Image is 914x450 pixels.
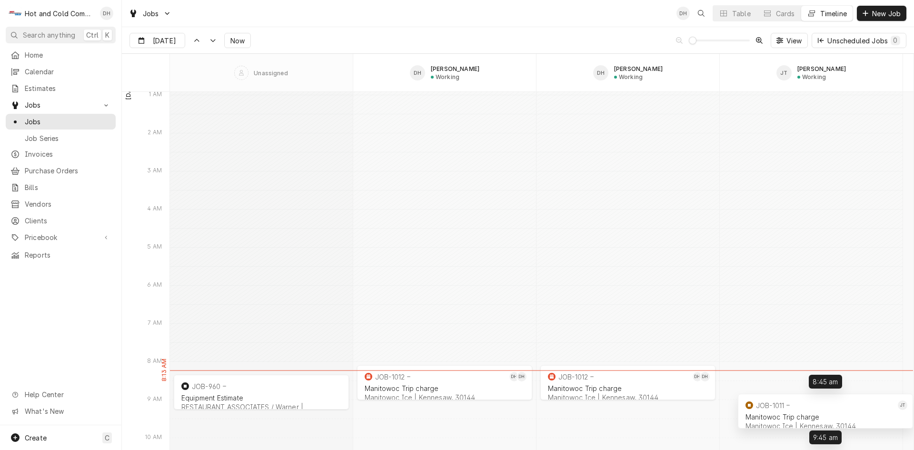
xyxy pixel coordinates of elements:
label: 8:13 AM [159,357,169,383]
div: Working [802,73,826,80]
div: DH [593,65,608,80]
button: View [771,33,808,48]
div: Daryl Harris's Avatar [100,7,113,20]
span: Reports [25,250,111,260]
span: Bills [25,182,111,192]
div: Working [619,73,643,80]
div: 0 [893,35,898,45]
span: Ctrl [86,30,99,40]
div: Manitowoc Trip charge [548,384,708,392]
div: Jason Thomason's Avatar [776,65,792,80]
div: [PERSON_NAME] [431,65,479,72]
div: 4 AM [142,205,167,215]
div: 9 AM [142,395,167,406]
span: Create [25,434,47,442]
span: Jobs [25,100,97,110]
span: Jobs [25,117,111,127]
span: Pricebook [25,232,97,242]
div: DH [700,372,710,381]
a: Go to Jobs [6,97,116,113]
div: SPACE for context menu [122,54,169,92]
div: Cards [776,9,795,19]
a: Purchase Orders [6,163,116,179]
div: Timeline [820,9,847,19]
div: DH [509,372,519,381]
div: Equipment Estimate [181,394,341,402]
span: Invoices [25,149,111,159]
div: JT [776,65,792,80]
div: David Harris's Avatar [517,372,527,381]
div: Daryl Harris's Avatar [676,7,690,20]
div: 2 AM [143,129,167,139]
span: Home [25,50,111,60]
button: [DATE] [129,33,185,48]
div: DH [693,372,702,381]
span: C [105,433,109,443]
div: SPACE for context menu [170,54,903,92]
span: Job Series [25,133,111,143]
div: DH [410,65,425,80]
div: [PERSON_NAME] [797,65,846,72]
a: Clients [6,213,116,229]
button: Open search [694,6,709,21]
span: Estimates [25,83,111,93]
div: Hot and Cold Commercial Kitchens, Inc.'s Avatar [9,7,22,20]
button: Now [224,33,251,48]
a: Bills [6,180,116,195]
span: Clients [25,216,111,226]
a: Jobs [6,114,116,130]
span: Jobs [143,9,159,19]
div: 3 AM [142,167,167,177]
div: David Harris's Avatar [593,65,608,80]
a: Go to What's New [6,403,116,419]
div: Working [436,73,459,80]
div: [PERSON_NAME] [614,65,663,72]
div: JOB-1012 [375,373,405,381]
div: Daryl Harris's Avatar [509,372,519,381]
a: Vendors [6,196,116,212]
div: Hot and Cold Commercial Kitchens, Inc. [25,9,95,19]
a: Home [6,47,116,63]
span: View [785,36,804,46]
span: Now [228,36,247,46]
div: 1 AM [144,90,167,101]
div: 6 AM [142,281,167,291]
button: Unscheduled Jobs0 [812,33,906,48]
a: Go to Pricebook [6,230,116,245]
span: Purchase Orders [25,166,111,176]
div: 7 AM [143,319,167,330]
a: Invoices [6,146,116,162]
div: Unassigned [254,70,288,77]
span: Calendar [25,67,111,77]
span: New Job [870,9,903,19]
a: Job Series [6,130,116,146]
div: Daryl Harris's Avatar [410,65,425,80]
div: 5 AM [142,243,167,253]
div: David Harris's Avatar [700,372,710,381]
div: Unscheduled Jobs [827,36,900,46]
div: JOB-960 [192,382,220,390]
div: Daryl Harris's Avatar [693,372,702,381]
a: Go to Help Center [6,387,116,402]
span: Help Center [25,390,110,400]
div: JOB-1012 [558,373,588,381]
a: Estimates [6,80,116,96]
div: H [9,7,22,20]
button: Search anythingCtrlK [6,27,116,43]
div: DH [676,7,690,20]
a: Reports [6,247,116,263]
a: Go to Jobs [125,6,175,21]
span: K [105,30,109,40]
span: Vendors [25,199,111,209]
div: Table [732,9,751,19]
div: DH [517,372,527,381]
div: DH [100,7,113,20]
span: What's New [25,406,110,416]
div: Manitowoc Trip charge [365,384,525,392]
a: Calendar [6,64,116,80]
div: 10 AM [140,433,167,444]
button: New Job [857,6,906,21]
span: Search anything [23,30,75,40]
